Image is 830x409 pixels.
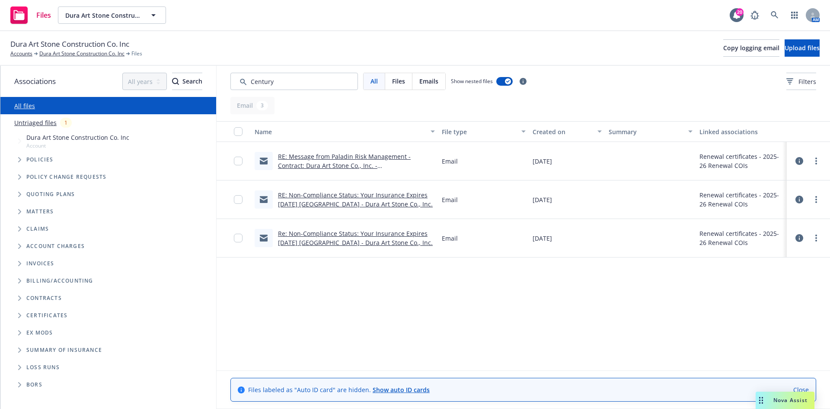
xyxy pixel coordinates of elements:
[785,39,820,57] button: Upload files
[442,127,516,136] div: File type
[392,77,405,86] span: Files
[26,192,75,197] span: Quoting plans
[533,195,552,204] span: [DATE]
[798,77,816,86] span: Filters
[699,229,783,247] div: Renewal certificates - 2025-26 Renewal COIs
[60,118,72,128] div: 1
[172,73,202,90] button: SearchSearch
[756,392,766,409] div: Drag to move
[699,190,783,209] div: Renewal certificates - 2025-26 Renewal COIs
[172,78,179,85] svg: Search
[533,157,552,166] span: [DATE]
[26,133,129,142] span: Dura Art Stone Construction Co. Inc
[10,50,32,58] a: Accounts
[766,6,783,24] a: Search
[786,77,816,86] span: Filters
[251,121,438,142] button: Name
[786,73,816,90] button: Filters
[26,142,129,149] span: Account
[419,77,438,86] span: Emails
[605,121,696,142] button: Summary
[533,127,592,136] div: Created on
[438,121,529,142] button: File type
[699,152,783,170] div: Renewal certificates - 2025-26 Renewal COIs
[26,209,54,214] span: Matters
[533,234,552,243] span: [DATE]
[746,6,763,24] a: Report a Bug
[10,39,129,50] span: Dura Art Stone Construction Co. Inc
[723,39,779,57] button: Copy logging email
[14,118,57,127] a: Untriaged files
[736,8,744,16] div: 20
[172,73,202,90] div: Search
[442,234,458,243] span: Email
[26,278,93,283] span: Billing/Accounting
[234,127,243,136] input: Select all
[278,191,433,208] a: RE: Non-Compliance Status: Your Insurance Expires [DATE] [GEOGRAPHIC_DATA] - Dura Art Stone Co., ...
[26,382,42,387] span: BORs
[234,234,243,242] input: Toggle Row Selected
[26,313,67,318] span: Certificates
[786,6,803,24] a: Switch app
[529,121,605,142] button: Created on
[131,50,142,58] span: Files
[39,50,124,58] a: Dura Art Stone Construction Co. Inc
[26,296,62,301] span: Contracts
[7,3,54,27] a: Files
[36,12,51,19] span: Files
[442,195,458,204] span: Email
[785,44,820,52] span: Upload files
[26,157,54,162] span: Policies
[255,127,425,136] div: Name
[26,261,54,266] span: Invoices
[278,152,411,179] a: RE: Message from Paladin Risk Management - Contract: Dura Art Stone Co., Inc. - [GEOGRAPHIC_DATA]
[699,127,783,136] div: Linked associations
[373,386,430,394] a: Show auto ID cards
[26,174,106,180] span: Policy change requests
[811,156,821,166] a: more
[278,229,433,247] a: Re: Non-Compliance Status: Your Insurance Expires [DATE] [GEOGRAPHIC_DATA] - Dura Art Stone Co., ...
[58,6,166,24] button: Dura Art Stone Construction Co. Inc
[65,11,140,20] span: Dura Art Stone Construction Co. Inc
[793,385,809,394] a: Close
[696,121,787,142] button: Linked associations
[370,77,378,86] span: All
[0,272,216,393] div: Folder Tree Example
[811,194,821,205] a: more
[14,102,35,110] a: All files
[0,131,216,272] div: Tree Example
[26,365,60,370] span: Loss Runs
[773,396,808,404] span: Nova Assist
[756,392,814,409] button: Nova Assist
[230,73,358,90] input: Search by keyword...
[26,226,49,232] span: Claims
[26,348,102,353] span: Summary of insurance
[234,157,243,165] input: Toggle Row Selected
[234,195,243,204] input: Toggle Row Selected
[451,77,493,85] span: Show nested files
[248,385,430,394] span: Files labeled as "Auto ID card" are hidden.
[811,233,821,243] a: more
[26,244,85,249] span: Account charges
[14,76,56,87] span: Associations
[609,127,683,136] div: Summary
[442,157,458,166] span: Email
[26,330,53,335] span: Ex Mods
[723,44,779,52] span: Copy logging email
